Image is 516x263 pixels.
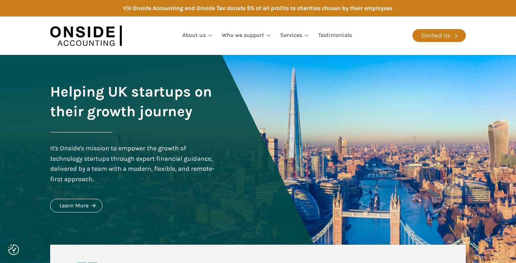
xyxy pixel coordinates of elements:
button: Consent Preferences [8,244,19,255]
div: It's Onside's mission to empower the growth of technology startups through expert financial guida... [50,143,216,184]
a: Learn More [50,199,102,212]
a: About us [178,23,218,48]
div: Learn More [59,201,89,210]
img: Onside Accounting [50,22,122,50]
a: Who we support [218,23,276,48]
a: Services [276,23,314,48]
h1: Helping UK startups on their growth journey [50,82,216,121]
div: Contact Us [421,31,450,40]
a: Testimonials [314,23,356,48]
a: Contact Us [412,29,466,42]
div: Onside Accounting and Onside Tax donate 5% of all profits to charities chosen by their employees [133,4,392,13]
img: Revisit consent button [8,244,19,255]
